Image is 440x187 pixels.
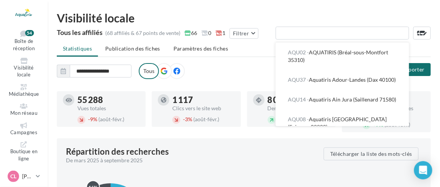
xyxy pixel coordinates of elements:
button: AQU02 -AQUATIRIS (Bréal-sous-Montfort 35310) [276,43,409,70]
a: Mon réseau [6,101,42,118]
div: Visibilité locale [57,12,431,24]
label: Tous [139,63,159,79]
span: AQU02 - [288,49,309,55]
a: Boîte de réception 54 [6,29,42,53]
span: 3% [183,116,192,122]
div: Open Intercom Messenger [414,161,432,179]
a: Boutique en ligne [6,140,42,163]
div: Demandes d'itinéraire [268,106,330,111]
span: Médiathèque [9,91,39,97]
button: Exporter [397,63,431,76]
div: (68 affiliés & 67 points de vente) [105,29,180,37]
span: AQU14 - [288,96,309,103]
span: 66 [185,29,197,37]
button: AQU14 -Aquatiris Ain Jura (Saillenard 71580) [276,90,409,109]
a: Visibilité locale [6,56,42,79]
span: Campagnes [10,129,37,135]
span: (août-févr.) [193,116,219,122]
a: CL [PERSON_NAME] [6,169,42,184]
span: AQU37 - [288,76,309,83]
span: 1 [215,29,225,37]
span: Boîte de réception [13,38,35,52]
div: Clics vers le site web [172,106,234,111]
span: Aquatiris Adour-Landes (Dax 40100) [288,76,396,83]
div: 8 094 [268,96,330,104]
div: De mars 2025 à septembre 2025 [66,157,318,164]
button: Télécharger la liste des mots-clés [324,147,419,160]
span: Publication des fiches [105,45,160,52]
span: 0 [201,29,211,37]
p: [PERSON_NAME] [22,173,33,180]
span: Aquatiris [GEOGRAPHIC_DATA] (Soissons 02200) [288,116,387,130]
span: Boutique en ligne [10,149,38,162]
a: Médiathèque [6,82,42,99]
span: - [183,116,185,122]
span: Mon réseau [10,110,37,116]
button: Filtrer [230,28,259,39]
span: (août-févr.) [98,116,124,122]
div: Tous les affiliés [57,29,103,36]
a: Campagnes [6,121,42,137]
button: AQU37 -Aquatiris Adour-Landes (Dax 40100) [276,70,409,90]
span: - [88,116,90,122]
span: Paramètres des fiches [173,45,228,52]
button: AQU08 -Aquatiris [GEOGRAPHIC_DATA] (Soissons 02200) [276,109,409,137]
div: 55 288 [77,96,140,104]
span: AQUATIRIS (Bréal-sous-Montfort 35310) [288,49,388,63]
div: 1 117 [172,96,234,104]
div: Répartition des recherches [66,147,169,156]
span: 9% [88,116,97,122]
span: AQU08 - [288,116,309,122]
div: 54 [25,30,34,36]
span: CL [10,173,16,180]
div: Vues totales [77,106,140,111]
span: Aquatiris Ain Jura (Saillenard 71580) [288,96,396,103]
span: Visibilité locale [14,65,34,78]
